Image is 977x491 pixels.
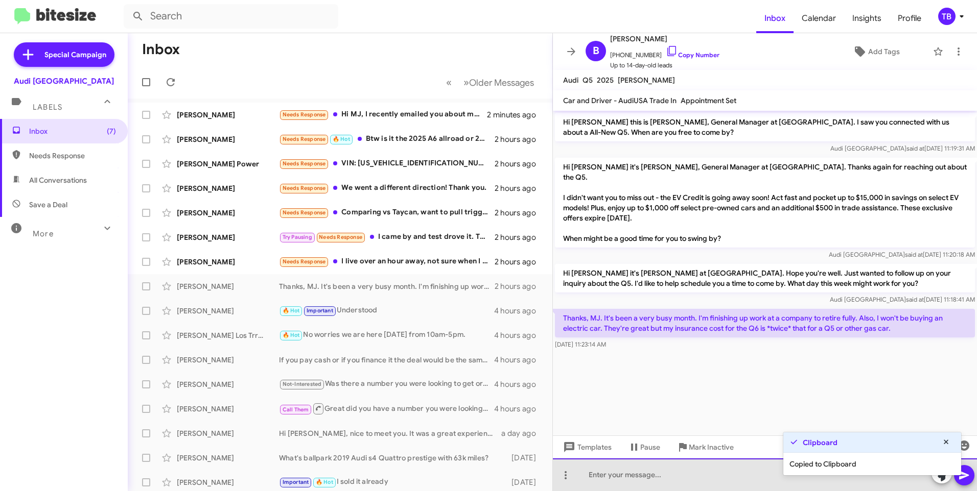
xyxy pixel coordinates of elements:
button: Add Tags [824,42,928,61]
span: [DATE] 11:23:14 AM [555,340,606,348]
span: Insights [844,4,890,33]
div: 4 hours ago [494,404,544,414]
div: If you pay cash or if you finance it the deal would be the same. [279,355,494,365]
span: Needs Response [283,111,326,118]
div: We went a different direction! Thank you. [279,182,495,194]
span: Audi [563,76,578,85]
p: Hi [PERSON_NAME] it's [PERSON_NAME], General Manager at [GEOGRAPHIC_DATA]. Thanks again for reach... [555,158,975,248]
nav: Page navigation example [440,72,540,93]
span: » [463,76,469,89]
div: 2 hours ago [495,257,544,267]
span: Needs Response [283,160,326,167]
span: 🔥 Hot [316,479,333,485]
span: 🔥 Hot [283,332,300,338]
span: Car and Driver - AudiUSA Trade In [563,96,677,105]
div: I sold it already [279,476,507,488]
span: Needs Response [29,151,116,161]
button: Previous [440,72,458,93]
span: Inbox [29,126,116,136]
span: Audi [GEOGRAPHIC_DATA] [DATE] 11:19:31 AM [830,144,975,152]
div: 2 hours ago [495,134,544,144]
strong: Clipboard [803,437,838,448]
div: Hi [PERSON_NAME], nice to meet you. It was a great experience and I owe [PERSON_NAME] a follow-up... [279,428,501,438]
div: [PERSON_NAME] [177,110,279,120]
span: Audi [GEOGRAPHIC_DATA] [DATE] 11:18:41 AM [830,296,975,303]
div: Was there a number you were looking to get or it? [279,378,494,390]
div: 2 minutes ago [487,110,544,120]
div: Thanks, MJ. It's been a very busy month. I'm finishing up work at a company to retire fully. Also... [279,281,495,291]
div: 4 hours ago [494,306,544,316]
span: Important [307,307,333,314]
div: Understood [279,305,494,316]
div: 2 hours ago [495,208,544,218]
div: I came by and test drove it. The salesman I drove with said there wasn't much negotiation on pric... [279,231,495,243]
span: All Conversations [29,175,87,185]
span: Needs Response [283,209,326,216]
div: Btw is it the 2025 A6 allroad or 2026? [279,133,495,145]
span: [PERSON_NAME] [618,76,675,85]
div: [PERSON_NAME] [177,134,279,144]
p: Hi [PERSON_NAME] this is [PERSON_NAME], General Manager at [GEOGRAPHIC_DATA]. I saw you connected... [555,113,975,141]
a: Copy Number [666,51,719,59]
span: Labels [33,103,62,112]
span: Needs Response [283,258,326,265]
span: Needs Response [283,185,326,191]
a: Inbox [756,4,794,33]
button: Templates [553,438,620,456]
div: 2 hours ago [495,281,544,291]
div: [PERSON_NAME] [177,183,279,193]
span: Audi [GEOGRAPHIC_DATA] [DATE] 11:20:18 AM [829,251,975,258]
span: « [446,76,452,89]
div: Great did you have a number you were looking to get for it? [279,402,494,415]
span: Needs Response [319,234,362,240]
p: Hi [PERSON_NAME] it's [PERSON_NAME] at [GEOGRAPHIC_DATA]. Hope you're well. Just wanted to follow... [555,264,975,292]
button: Next [457,72,540,93]
h1: Inbox [142,41,180,58]
span: Q5 [583,76,593,85]
div: [DATE] [507,477,544,487]
div: [PERSON_NAME] [177,257,279,267]
div: [PERSON_NAME] [177,477,279,487]
span: Templates [561,438,612,456]
span: 🔥 Hot [283,307,300,314]
div: [PERSON_NAME] Los Trrenas [177,330,279,340]
div: [PERSON_NAME] [177,355,279,365]
div: Audi [GEOGRAPHIC_DATA] [14,76,114,86]
button: Pause [620,438,668,456]
div: 2 hours ago [495,183,544,193]
div: I live over an hour away, not sure when I can make it your way [279,256,495,267]
span: Older Messages [469,77,534,88]
span: 2025 [597,76,614,85]
div: [PERSON_NAME] [177,208,279,218]
span: Pause [640,438,660,456]
div: Copied to Clipboard [783,453,961,475]
div: Hi MJ, I recently emailed you about my refund for my prepaid maintenance and extended warrant. Ca... [279,109,487,120]
div: [PERSON_NAME] [177,232,279,242]
span: Up to 14-day-old leads [610,60,719,70]
div: What's ballpark 2019 Audi s4 Quattro prestige with 63k miles? [279,453,507,463]
span: Mark Inactive [689,438,734,456]
div: 2 hours ago [495,232,544,242]
div: 4 hours ago [494,355,544,365]
div: 4 hours ago [494,379,544,389]
span: said at [905,251,923,258]
p: Thanks, MJ. It's been a very busy month. I'm finishing up work at a company to retire fully. Also... [555,309,975,337]
div: a day ago [501,428,544,438]
span: Save a Deal [29,200,67,210]
span: said at [906,296,924,303]
button: TB [929,8,966,25]
a: Special Campaign [14,42,114,67]
div: TB [938,8,956,25]
input: Search [124,4,338,29]
span: Add Tags [868,42,900,61]
a: Calendar [794,4,844,33]
span: 🔥 Hot [333,136,350,142]
a: Profile [890,4,929,33]
button: Mark Inactive [668,438,742,456]
div: [PERSON_NAME] Power [177,159,279,169]
span: B [593,43,599,59]
span: Call Them [283,406,309,413]
div: VIN: [US_VEHICLE_IDENTIFICATION_NUMBER] Audi code: AJ80FA59 What's going on with this one? I inqu... [279,158,495,169]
